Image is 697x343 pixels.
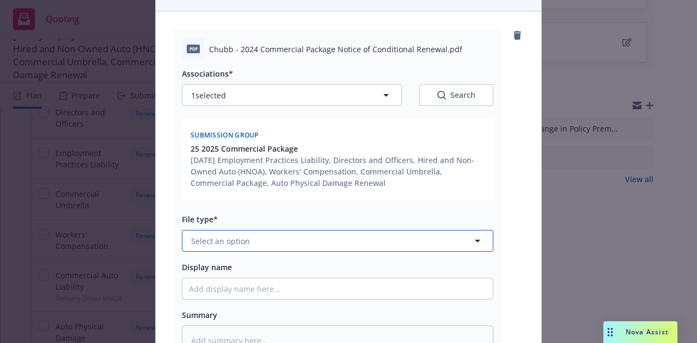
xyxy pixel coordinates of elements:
span: Nova Assist [626,327,669,336]
button: Nova Assist [603,321,677,343]
div: [DATE] Employment Practices Liability, Directors and Officers, Hired and Non-Owned Auto (HNOA), W... [191,154,487,189]
span: 25 2025 Commercial Package [191,143,298,154]
span: Submission group [191,130,259,140]
div: Drag to move [603,321,617,343]
button: 25 2025 Commercial Package [191,143,487,154]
